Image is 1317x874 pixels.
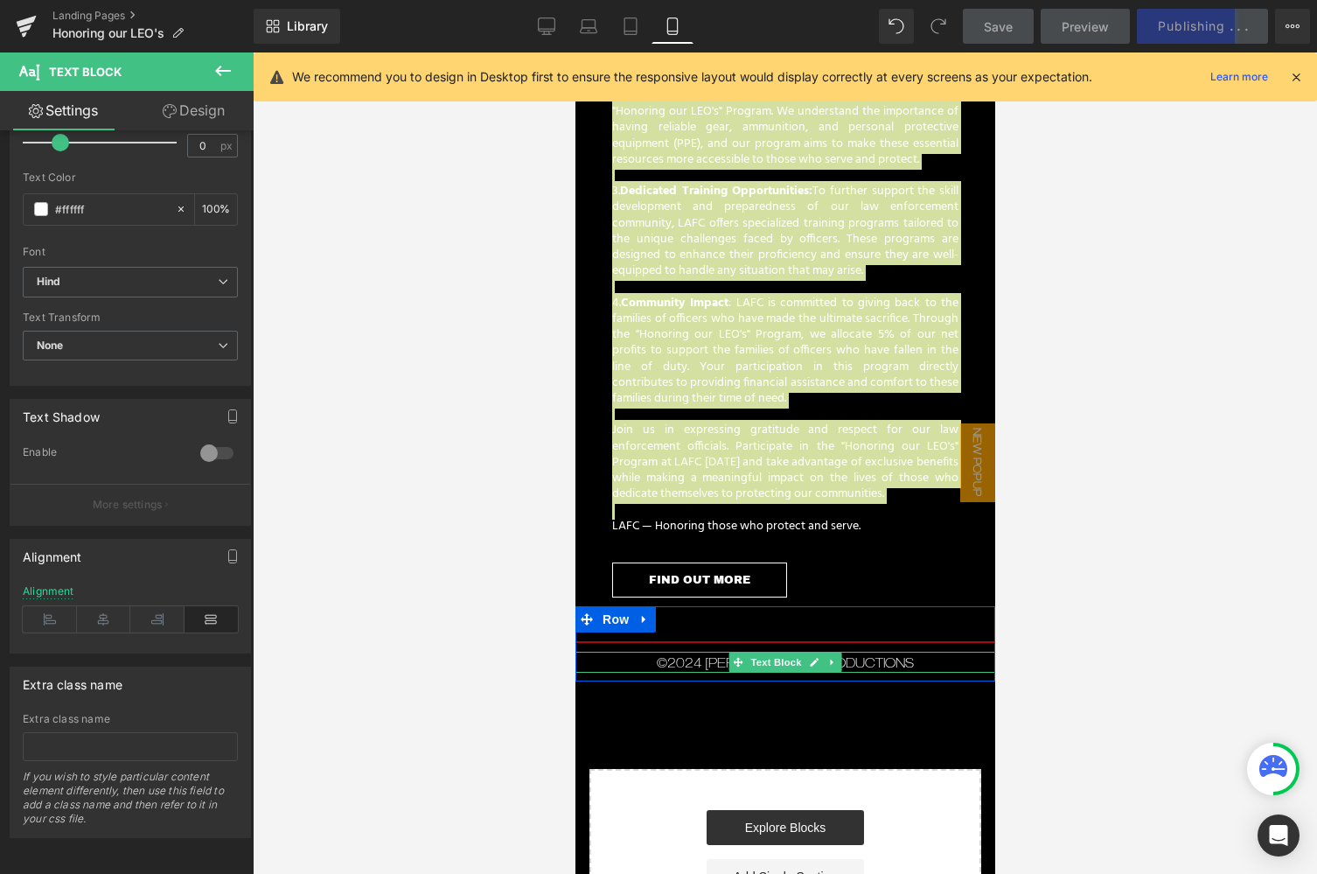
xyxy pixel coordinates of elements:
a: Expand / Collapse [248,599,267,620]
div: Text Transform [23,311,238,324]
span: px [220,140,235,151]
span: Preview [1062,17,1109,36]
div: Open Intercom Messenger [1258,815,1300,857]
p: LAFC — Honoring those who protect and serve. [37,466,383,482]
button: More settings [10,484,250,525]
div: Alignment [23,540,82,564]
span: Row [23,554,58,580]
div: Text Color [23,171,238,184]
span: New Popup [385,371,420,450]
a: Tablet [610,9,652,44]
a: Landing Pages [52,9,254,23]
b: None [37,339,64,352]
span: Honoring our LEO's [52,26,164,40]
div: Text Shadow [23,400,100,424]
p: 4. : LAFC is committed to giving back to the families of officers who have made the ultimate sacr... [37,243,383,354]
div: Alignment [23,585,74,598]
a: Mobile [652,9,693,44]
a: Add Single Section [131,807,289,842]
button: Redo [921,9,956,44]
span: Save [984,17,1013,36]
div: Extra class name [23,668,122,692]
a: New Library [254,9,340,44]
a: Laptop [568,9,610,44]
a: Expand / Collapse [58,554,80,580]
div: % [195,194,237,225]
a: Learn more [1203,66,1275,87]
strong: Substantial Discounts [45,17,165,38]
a: FIND OUT MORE [37,510,212,545]
a: Preview [1041,9,1130,44]
div: Enable [23,445,183,464]
strong: Dedicated Training Opportunities: [45,129,237,149]
a: Desktop [526,9,568,44]
div: Font [23,246,238,258]
p: More settings [93,497,163,513]
div: If you wish to style particular content element differently, then use this field to add a class n... [23,770,238,837]
span: Library [287,18,328,34]
a: Design [130,91,257,130]
a: Explore Blocks [131,758,289,793]
button: Undo [879,9,914,44]
p: 3. To further support the skill development and preparedness of our law enforcement community, LA... [37,131,383,227]
strong: Community Impact [45,241,153,261]
p: We recommend you to design in Desktop first to ensure the responsive layout would display correct... [292,67,1092,87]
span: Text Block [171,599,229,620]
button: More [1275,9,1310,44]
span: FIND OUT MORE [73,519,175,536]
p: 2. : LAFC is honored to extend substantial discounts to all law enforcement officials enrolled in... [37,20,383,115]
div: Extra class name [23,713,238,725]
i: Hind [37,275,61,290]
span: Text Block [49,65,122,79]
p: Join us in expressing gratitude and respect for our law enforcement officials. Participate in the... [37,370,383,450]
input: Color [55,199,167,219]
